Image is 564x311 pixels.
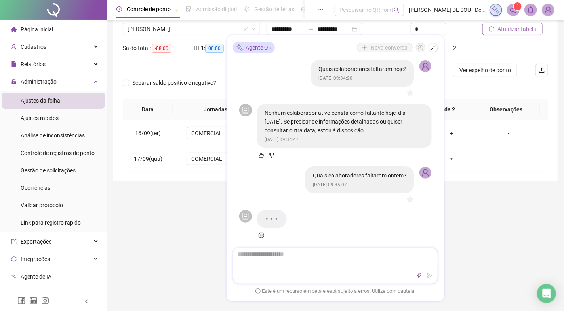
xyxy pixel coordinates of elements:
th: Observações [472,99,540,120]
span: Relatórios [21,61,46,67]
span: file-done [186,6,191,12]
span: like [259,152,264,158]
span: robot [242,213,249,220]
span: Controle de registros de ponto [21,150,95,156]
span: -08:00 [152,44,171,53]
span: dislike [269,152,274,158]
span: upload [539,67,545,73]
span: swap-right [308,26,314,32]
span: export [11,239,17,244]
span: file [11,61,17,67]
div: + [431,155,473,163]
span: sun [244,6,250,12]
span: 2 [453,45,456,51]
div: Agente QR [233,42,275,53]
span: Ver espelho de ponto [459,66,511,74]
th: Data [123,99,173,120]
span: Separar saldo positivo e negativo? [129,78,219,87]
span: Cadastros [21,44,46,50]
span: [DATE] 09:35:07 [313,181,347,187]
span: Gestão de férias [254,6,294,12]
div: HE 1: [194,44,233,53]
span: 16/09(ter) [135,130,161,136]
img: sparkle-icon.fc2bf0ac1784a2077858766a79e2daf3.svg [492,6,500,14]
span: Atualizar tabela [497,25,536,33]
span: Observações [478,105,534,114]
span: PABLO RANGEL DA SILVA [128,23,255,35]
span: Página inicial [21,26,53,32]
div: Open Intercom Messenger [537,284,556,303]
span: notification [510,6,517,13]
span: home [11,27,17,32]
button: Atualizar tabela [482,23,543,35]
span: [PERSON_NAME] DE SOU - Departamento [GEOGRAPHIC_DATA] [409,6,485,14]
span: Administração [21,78,57,85]
span: sync [11,256,17,262]
span: search [394,7,400,13]
span: Este é um recurso em beta e está sujeito a erros. Utilize com cautela! [255,287,415,295]
span: star [406,89,414,97]
span: Acesso à API [21,291,53,297]
div: - [485,129,532,137]
th: Jornadas [173,99,259,120]
button: thunderbolt [415,271,424,280]
p: Nenhum colaborador ativo consta como faltante hoje, dia [DATE]. Se precisar de informações detalh... [265,108,424,134]
img: 37618 [542,4,554,16]
span: linkedin [29,297,37,305]
span: Link para registro rápido [21,219,81,226]
span: ellipsis [318,6,324,12]
span: 00:00 [205,44,224,53]
span: robot [242,106,249,113]
span: Ajustes da folha [21,97,60,104]
span: 17/09(qua) [134,156,162,162]
span: facebook [17,297,25,305]
span: 1 [516,4,519,9]
span: Gestão de solicitações [21,167,76,174]
button: Nova conversa [357,43,413,52]
span: Admissão digital [196,6,237,12]
th: Saída 2 [419,99,473,120]
button: Ver espelho de ponto [453,64,517,76]
span: Agente de IA [21,273,51,280]
span: pushpin [174,7,179,12]
span: [DATE] 09:34:47 [265,136,299,142]
p: Quais colaboradores faltaram hoje? [318,65,406,73]
div: Saldo total: [123,44,194,53]
span: dashboard [301,6,307,12]
div: - [485,155,532,163]
span: down [251,27,256,31]
span: user-add [11,44,17,50]
span: shrink [431,45,436,50]
div: + [431,129,473,137]
span: [DATE] 09:34:20 [318,75,352,81]
span: pause-circle [259,233,264,238]
span: reload [489,26,494,32]
span: bell [527,6,534,13]
span: Integrações [21,256,50,262]
span: Controle de ponto [127,6,171,12]
span: Validar protocolo [21,202,63,208]
span: COMERCIAL [191,127,243,139]
img: 37618 [419,60,431,72]
span: exclamation-circle [255,288,261,293]
span: left [84,299,90,304]
span: Ajustes rápidos [21,115,59,121]
span: Exportações [21,238,51,245]
span: star [406,195,414,203]
span: api [11,291,17,297]
span: to [308,26,314,32]
button: send [425,271,434,280]
span: lock [11,79,17,84]
img: sparkle-icon.fc2bf0ac1784a2077858766a79e2daf3.svg [236,43,244,52]
span: clock-circle [116,6,122,12]
sup: 1 [514,2,522,10]
span: instagram [41,297,49,305]
span: Análise de inconsistências [21,132,85,139]
p: Quais colaboradores faltaram ontem? [313,171,406,179]
span: filter [243,27,248,31]
img: 37618 [419,166,431,178]
span: COMERCIAL [191,153,243,165]
span: Ocorrências [21,185,50,191]
span: thunderbolt [417,273,422,279]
